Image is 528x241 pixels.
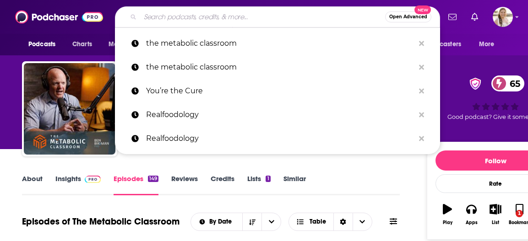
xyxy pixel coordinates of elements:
[115,55,440,79] a: the metabolic classroom
[146,32,414,55] p: the metabolic classroom
[146,103,414,127] p: Realfoodology
[72,38,92,51] span: Charts
[247,174,270,195] a: Lists1
[140,10,385,24] input: Search podcasts, credits, & more...
[115,6,440,27] div: Search podcasts, credits, & more...
[466,220,478,225] div: Apps
[467,78,484,90] img: verified Badge
[191,219,243,225] button: open menu
[501,75,525,91] span: 65
[55,174,101,195] a: InsightsPodchaser Pro
[445,9,460,25] a: Show notifications dropdown
[414,5,431,14] span: New
[115,79,440,103] a: You’re the Cure
[28,38,55,51] span: Podcasts
[191,213,282,231] h2: Choose List sort
[468,9,482,25] a: Show notifications dropdown
[102,36,153,53] button: open menu
[310,219,326,225] span: Table
[516,210,523,217] span: 1
[66,36,98,53] a: Charts
[211,174,234,195] a: Credits
[115,32,440,55] a: the metabolic classroom
[24,63,115,155] img: The Metabolic Classroom with Dr. Ben Bikman
[484,198,507,231] button: List
[15,8,103,26] img: Podchaser - Follow, Share and Rate Podcasts
[473,36,506,53] button: open menu
[459,198,483,231] button: Apps
[146,79,414,103] p: You’re the Cure
[261,213,281,230] button: open menu
[171,174,198,195] a: Reviews
[146,127,414,150] p: Realfoodology
[85,176,101,183] img: Podchaser Pro
[22,174,43,195] a: About
[109,38,141,51] span: Monitoring
[493,7,513,27] img: User Profile
[492,220,499,225] div: List
[22,36,67,53] button: open menu
[435,198,459,231] button: Play
[266,176,270,182] div: 1
[209,219,235,225] span: By Date
[479,38,495,51] span: More
[22,216,180,227] h1: Episodes of The Metabolic Classroom
[491,75,525,91] a: 65
[114,174,158,195] a: Episodes149
[497,210,519,232] iframe: Intercom live chat
[283,174,306,195] a: Similar
[148,176,158,182] div: 149
[493,7,513,27] span: Logged in as acquavie
[115,127,440,150] a: Realfoodology
[115,103,440,127] a: Realfoodology
[288,213,372,231] button: Choose View
[242,213,261,230] button: Sort Direction
[493,7,513,27] button: Show profile menu
[146,55,414,79] p: the metabolic classroom
[385,11,431,22] button: Open AdvancedNew
[389,15,427,19] span: Open Advanced
[411,36,474,53] button: open menu
[333,213,353,230] div: Sort Direction
[443,220,452,225] div: Play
